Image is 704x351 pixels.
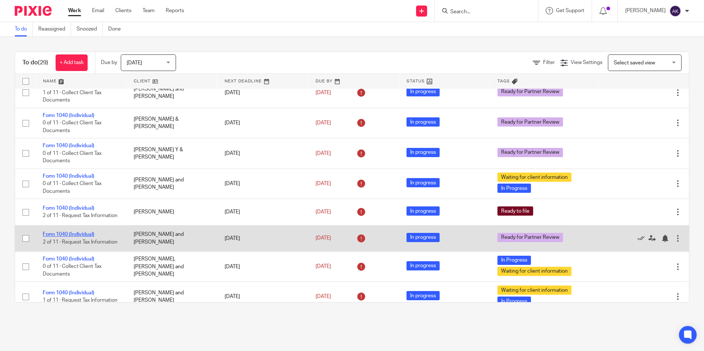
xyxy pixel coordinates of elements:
[217,138,308,169] td: [DATE]
[43,143,94,148] a: Form 1040 (Individual)
[217,199,308,225] td: [DATE]
[497,256,531,265] span: In Progress
[108,22,126,36] a: Done
[497,233,563,242] span: Ready for Partner Review
[166,7,184,14] a: Reports
[217,108,308,138] td: [DATE]
[497,79,510,83] span: Tags
[450,9,516,15] input: Search
[15,22,33,36] a: To do
[497,87,563,96] span: Ready for Partner Review
[316,264,331,269] span: [DATE]
[497,286,571,295] span: Waiting for client information
[43,290,94,295] a: Form 1040 (Individual)
[115,7,131,14] a: Clients
[43,298,117,303] span: 1 of 11 · Request Tax Information
[406,233,440,242] span: In progress
[217,169,308,199] td: [DATE]
[556,8,584,13] span: Get Support
[316,294,331,299] span: [DATE]
[22,59,48,67] h1: To do
[406,261,440,270] span: In progress
[614,60,655,65] span: Select saved view
[43,232,94,237] a: Form 1040 (Individual)
[43,264,102,277] span: 0 of 11 · Collect Client Tax Documents
[625,7,666,14] p: [PERSON_NAME]
[217,251,308,281] td: [DATE]
[497,267,571,276] span: Waiting for client information
[92,7,104,14] a: Email
[497,297,531,306] span: In Progress
[669,5,681,17] img: svg%3E
[101,59,117,66] p: Due by
[43,181,102,194] span: 0 of 11 · Collect Client Tax Documents
[126,225,217,251] td: [PERSON_NAME] and [PERSON_NAME]
[406,87,440,96] span: In progress
[217,78,308,108] td: [DATE]
[43,90,102,103] span: 1 of 11 · Collect Client Tax Documents
[68,7,81,14] a: Work
[316,236,331,241] span: [DATE]
[316,151,331,156] span: [DATE]
[126,108,217,138] td: [PERSON_NAME] & [PERSON_NAME]
[38,22,71,36] a: Reassigned
[637,235,648,242] a: Mark as done
[497,206,533,216] span: Ready to file
[406,178,440,187] span: In progress
[497,184,531,193] span: In Progress
[406,206,440,216] span: In progress
[126,78,217,108] td: [PERSON_NAME] and [PERSON_NAME]
[497,173,571,182] span: Waiting for client information
[543,60,555,65] span: Filter
[38,60,48,65] span: (29)
[43,256,94,262] a: Form 1040 (Individual)
[217,282,308,312] td: [DATE]
[43,151,102,164] span: 0 of 11 · Collect Client Tax Documents
[43,120,102,133] span: 0 of 11 · Collect Client Tax Documents
[126,138,217,169] td: [PERSON_NAME] Y & [PERSON_NAME]
[316,90,331,95] span: [DATE]
[217,225,308,251] td: [DATE]
[43,206,94,211] a: Form 1040 (Individual)
[316,120,331,125] span: [DATE]
[126,199,217,225] td: [PERSON_NAME]
[126,282,217,312] td: [PERSON_NAME] and [PERSON_NAME]
[571,60,602,65] span: View Settings
[126,169,217,199] td: [PERSON_NAME] and [PERSON_NAME]
[497,117,563,127] span: Ready for Partner Review
[77,22,103,36] a: Snoozed
[43,113,94,118] a: Form 1040 (Individual)
[497,148,563,157] span: Ready for Partner Review
[43,240,117,245] span: 2 of 11 · Request Tax Information
[406,117,440,127] span: In progress
[43,174,94,179] a: Form 1040 (Individual)
[127,60,142,65] span: [DATE]
[15,6,52,16] img: Pixie
[406,148,440,157] span: In progress
[406,291,440,300] span: In progress
[316,181,331,186] span: [DATE]
[56,54,88,71] a: + Add task
[126,251,217,281] td: [PERSON_NAME], [PERSON_NAME] and [PERSON_NAME]
[43,213,117,218] span: 2 of 11 · Request Tax Information
[142,7,155,14] a: Team
[316,209,331,214] span: [DATE]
